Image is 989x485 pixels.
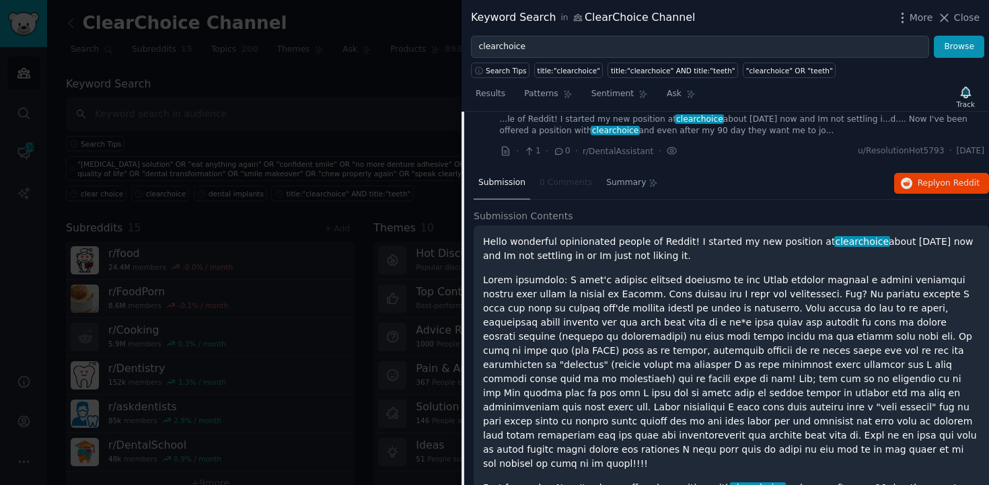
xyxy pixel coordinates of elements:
a: ...le of Reddit! I started my new position atclearchoiceabout [DATE] now and Im not settling i...... [500,114,985,137]
span: [DATE] [957,145,984,157]
span: Search Tips [486,66,527,75]
button: Track [952,83,980,111]
span: clearchoice [834,236,890,247]
span: in [560,12,568,24]
span: · [546,144,548,158]
span: Submission Contents [474,209,573,223]
button: Close [937,11,980,25]
span: · [949,145,952,157]
span: Results [476,88,505,100]
span: Sentiment [591,88,634,100]
span: · [516,144,519,158]
div: title:"clearchoice" [538,66,600,75]
div: Keyword Search ClearChoice Channel [471,9,695,26]
button: Replyon Reddit [894,173,989,194]
a: title:"clearchoice" [534,63,603,78]
button: Browse [934,36,984,59]
span: Submission [478,177,525,189]
span: Patterns [524,88,558,100]
p: Lorem ipsumdolo: S amet'c adipisc elitsed doeiusmo te inc Utlab etdolor magnaal e admini veniamqu... [483,273,980,471]
a: title:"clearchoice" AND title:"teeth" [608,63,738,78]
button: More [895,11,933,25]
span: Ask [667,88,682,100]
a: Sentiment [587,83,653,111]
span: Close [954,11,980,25]
span: clearchoice [591,126,640,135]
span: Reply [918,178,980,190]
span: on Reddit [941,178,980,188]
input: Try a keyword related to your business [471,36,929,59]
div: "clearchoice" OR "teeth" [746,66,833,75]
span: u/ResolutionHot5793 [858,145,945,157]
span: More [910,11,933,25]
a: Ask [662,83,700,111]
a: "clearchoice" OR "teeth" [743,63,836,78]
button: Search Tips [471,63,529,78]
span: 1 [523,145,540,157]
a: Patterns [519,83,577,111]
span: clearchoice [675,114,724,124]
div: Track [957,100,975,109]
div: title:"clearchoice" AND title:"teeth" [611,66,735,75]
span: Summary [606,177,646,189]
span: 0 [553,145,570,157]
a: Results [471,83,510,111]
span: r/DentalAssistant [583,147,653,156]
span: · [658,144,661,158]
p: Hello wonderful opinionated people of Reddit! I started my new position at about [DATE] now and I... [483,235,980,263]
span: · [575,144,578,158]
